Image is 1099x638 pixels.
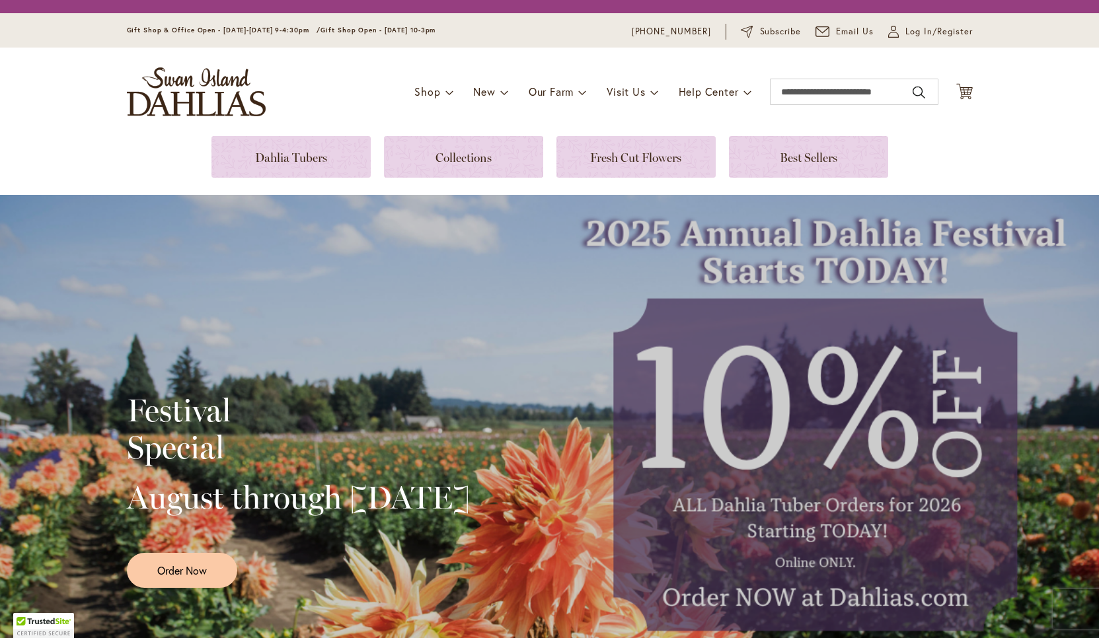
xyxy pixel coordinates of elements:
[679,85,739,98] span: Help Center
[760,25,802,38] span: Subscribe
[913,82,925,103] button: Search
[905,25,973,38] span: Log In/Register
[473,85,495,98] span: New
[607,85,645,98] span: Visit Us
[741,25,801,38] a: Subscribe
[127,26,321,34] span: Gift Shop & Office Open - [DATE]-[DATE] 9-4:30pm /
[529,85,574,98] span: Our Farm
[888,25,973,38] a: Log In/Register
[414,85,440,98] span: Shop
[127,553,237,588] a: Order Now
[632,25,712,38] a: [PHONE_NUMBER]
[127,392,470,466] h2: Festival Special
[127,479,470,516] h2: August through [DATE]
[815,25,874,38] a: Email Us
[157,563,207,578] span: Order Now
[321,26,436,34] span: Gift Shop Open - [DATE] 10-3pm
[836,25,874,38] span: Email Us
[127,67,266,116] a: store logo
